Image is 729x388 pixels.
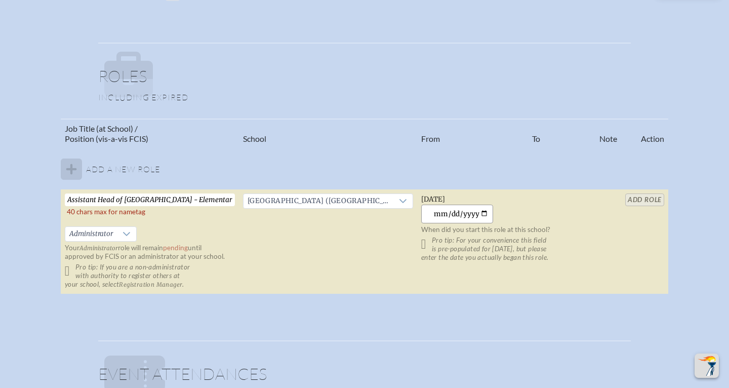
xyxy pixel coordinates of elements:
span: Administrator [79,245,118,252]
th: To [528,119,595,148]
th: From [417,119,528,148]
p: Your role will remain until approved by FCIS or an administrator at your school. [65,244,235,261]
th: School [239,119,417,148]
button: Scroll Top [695,354,719,378]
img: To the top [697,356,717,376]
th: Action [621,119,668,148]
p: When did you start this role at this school? [421,225,591,234]
label: 40 chars max for nametag [67,208,145,216]
span: Registration Manager [119,281,182,288]
span: pending [163,244,188,252]
p: Including expired [98,92,631,102]
span: Carrollwood Day School (Tampa) [244,194,393,208]
th: Job Title (at School) / Position (vis-a-vis FCIS) [61,119,239,148]
th: Note [595,119,621,148]
input: Job Title, eg, Science Teacher, 5th Grade [65,193,235,206]
p: Pro tip: For your convenience this field is pre-populated for [DATE], but please enter the date y... [421,236,591,262]
span: Administrator [65,227,117,241]
span: [DATE] [421,195,445,204]
h1: Roles [98,68,631,92]
p: Pro tip: If you are a non-administrator with authority to register others at your school, select . [65,263,235,289]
